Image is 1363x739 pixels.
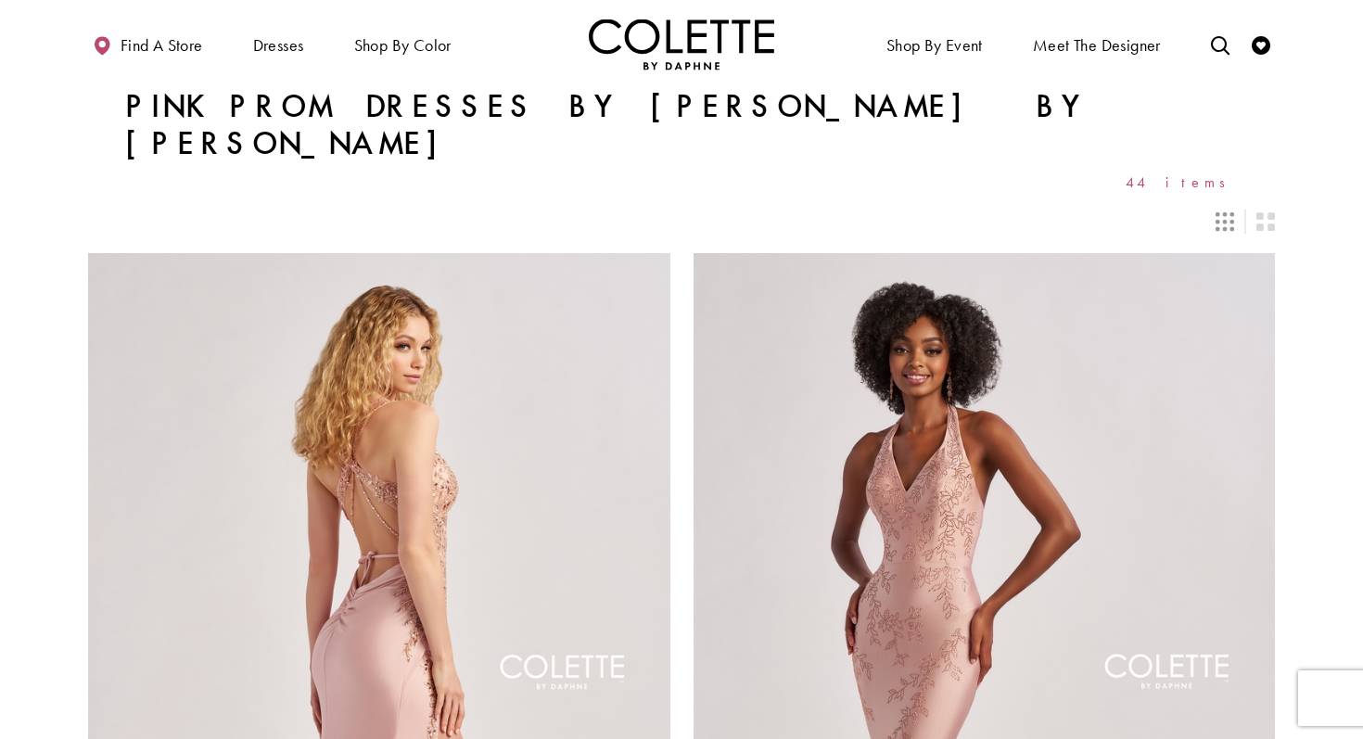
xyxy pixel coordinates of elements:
span: Dresses [248,19,309,70]
img: Colette by Daphne [589,19,774,70]
span: Find a store [121,36,203,55]
span: Shop by color [354,36,452,55]
span: Shop By Event [886,36,983,55]
span: Shop by color [350,19,456,70]
a: Toggle search [1206,19,1234,70]
span: Switch layout to 3 columns [1216,212,1234,231]
span: Switch layout to 2 columns [1256,212,1275,231]
a: Find a store [88,19,207,70]
span: Meet the designer [1033,36,1161,55]
div: Layout Controls [77,201,1286,242]
a: Check Wishlist [1247,19,1275,70]
span: Shop By Event [882,19,987,70]
span: Dresses [253,36,304,55]
a: Meet the designer [1028,19,1166,70]
h1: Pink Prom Dresses by [PERSON_NAME] by [PERSON_NAME] [125,88,1238,162]
span: 44 items [1126,174,1238,190]
a: Visit Home Page [589,19,774,70]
